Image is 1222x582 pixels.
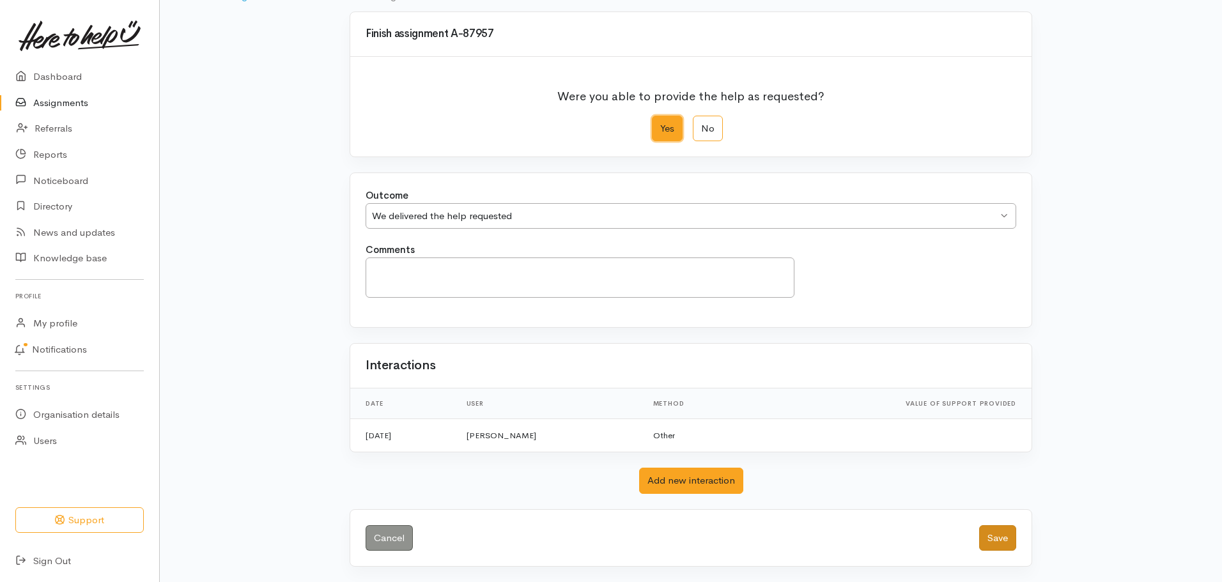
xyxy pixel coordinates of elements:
[652,116,683,142] label: Yes
[693,116,723,142] label: No
[557,80,824,105] p: Were you able to provide the help as requested?
[366,243,415,257] label: Comments
[350,418,456,452] td: [DATE]
[639,468,743,494] button: Add new interaction
[15,379,144,396] h6: Settings
[456,418,643,452] td: [PERSON_NAME]
[15,287,144,305] h6: Profile
[643,388,750,419] th: Method
[366,358,435,372] h2: Interactions
[979,525,1016,551] button: Save
[366,525,413,551] a: Cancel
[750,388,1032,419] th: Value of support provided
[350,388,456,419] th: Date
[366,28,1016,40] h3: Finish assignment A-87957
[456,388,643,419] th: User
[643,418,750,452] td: Other
[15,507,144,533] button: Support
[372,209,998,224] div: We delivered the help requested
[366,188,408,203] label: Outcome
